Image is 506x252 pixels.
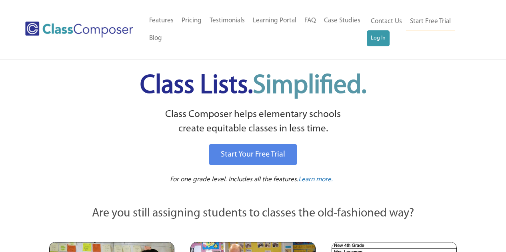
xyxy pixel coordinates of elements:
span: Learn more. [298,176,333,183]
a: Testimonials [206,12,249,30]
a: FAQ [300,12,320,30]
p: Class Composer helps elementary schools create equitable classes in less time. [48,107,458,137]
a: Pricing [178,12,206,30]
span: Class Lists. [140,73,366,99]
a: Contact Us [367,13,406,30]
a: Start Your Free Trial [209,144,297,165]
img: Class Composer [25,22,133,38]
a: Start Free Trial [406,13,455,31]
span: Start Your Free Trial [221,151,285,159]
span: For one grade level. Includes all the features. [170,176,298,183]
a: Blog [145,30,166,47]
span: Simplified. [253,73,366,99]
a: Log In [367,30,390,46]
a: Learn more. [298,175,333,185]
a: Case Studies [320,12,364,30]
p: Are you still assigning students to classes the old-fashioned way? [49,205,457,222]
nav: Header Menu [367,13,475,46]
a: Features [145,12,178,30]
a: Learning Portal [249,12,300,30]
nav: Header Menu [145,12,367,47]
